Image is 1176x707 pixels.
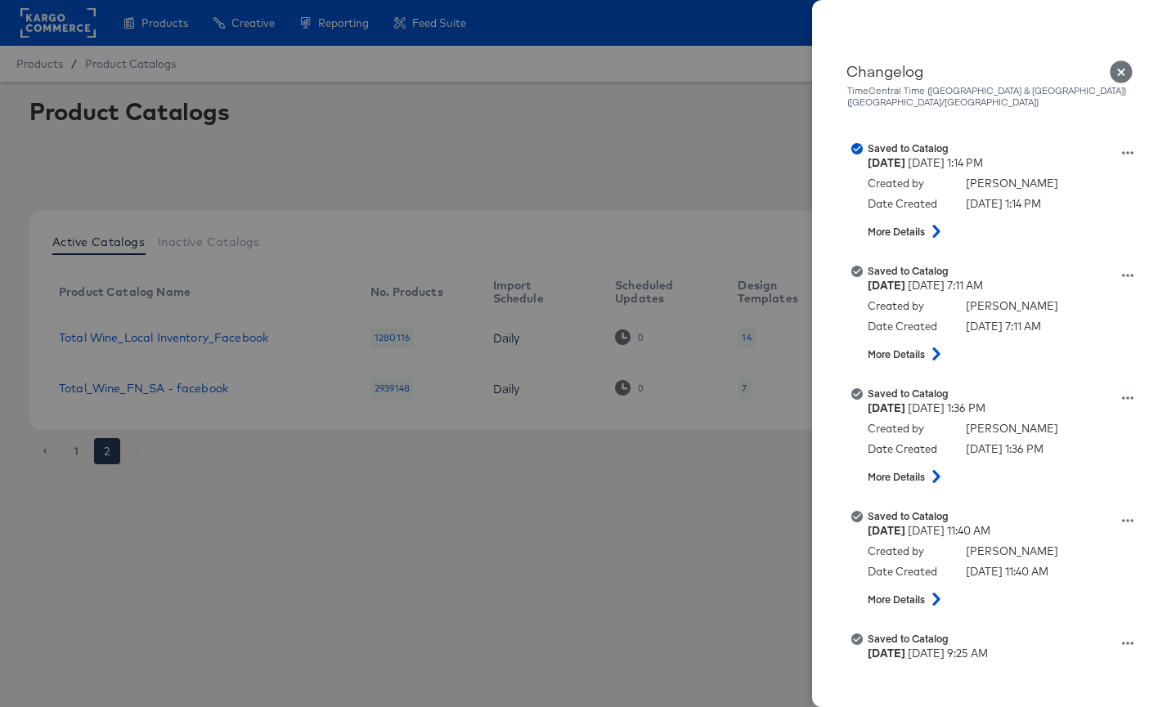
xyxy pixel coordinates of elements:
div: [PERSON_NAME] [966,176,1058,191]
strong: Saved to Catalog [868,632,949,645]
strong: [DATE] [868,156,905,169]
strong: Saved to Catalog [868,509,949,522]
strong: Saved to Catalog [868,141,949,154]
div: Date Created [868,196,949,212]
div: [DATE] 11:40 AM [966,564,1048,579]
strong: [DATE] [868,401,905,414]
div: Created by [868,544,949,559]
div: Created by [868,421,949,436]
div: Date Created [868,319,949,334]
div: Time Central Time ([GEOGRAPHIC_DATA] & [GEOGRAPHIC_DATA]) ([GEOGRAPHIC_DATA]/[GEOGRAPHIC_DATA]) [846,85,1134,108]
div: [PERSON_NAME] [966,421,1058,436]
div: Created by [868,176,949,191]
div: Changelog [846,62,1134,80]
div: [DATE] 9:25 AM [868,646,1142,661]
strong: More Details [868,593,925,606]
div: [DATE] 7:11 AM [868,278,1142,293]
button: Close [1098,49,1144,95]
div: [DATE] 1:14 PM [868,155,1142,171]
div: Date Created [868,441,949,457]
strong: More Details [868,347,925,361]
div: Created by [868,298,949,314]
div: [DATE] 7:11 AM [966,319,1041,334]
div: Date Created [868,564,949,579]
div: [DATE] 11:40 AM [868,523,1142,539]
strong: More Details [868,225,925,239]
strong: Saved to Catalog [868,387,949,400]
div: [PERSON_NAME] [966,544,1058,559]
strong: Saved to Catalog [868,264,949,277]
strong: [DATE] [868,279,905,292]
div: [PERSON_NAME] [966,298,1058,314]
strong: [DATE] [868,524,905,537]
div: [DATE] 1:14 PM [966,196,1041,212]
strong: More Details [868,470,925,484]
div: [DATE] 1:36 PM [868,400,1142,416]
div: [DATE] 1:36 PM [966,441,1044,457]
strong: [DATE] [868,647,905,660]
